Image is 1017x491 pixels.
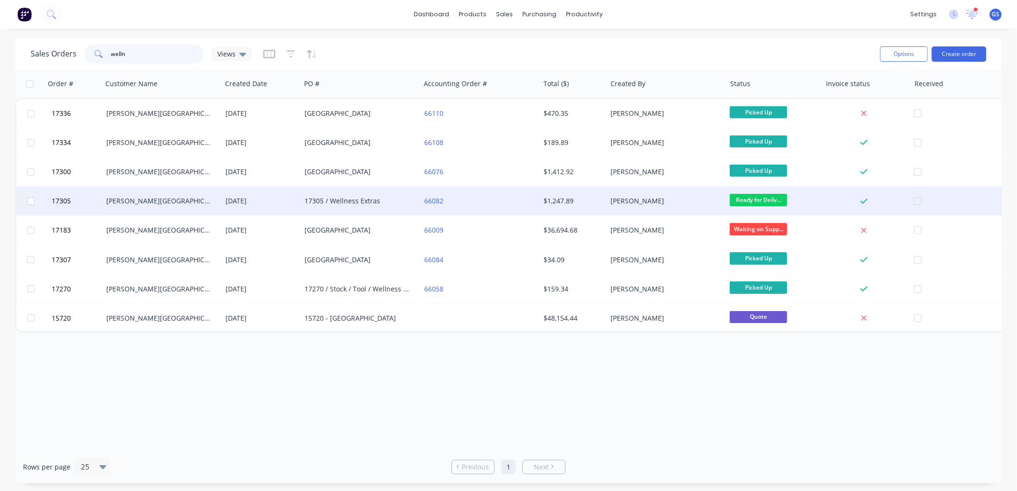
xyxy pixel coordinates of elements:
[730,311,787,323] span: Quote
[409,7,454,22] a: dashboard
[49,157,106,186] button: 17300
[610,79,645,89] div: Created By
[305,196,411,206] div: 17305 / Wellness Extras
[424,225,443,234] a: 66009
[226,313,297,323] div: [DATE]
[49,245,106,274] button: 17307
[23,462,70,472] span: Rows per page
[49,128,106,157] button: 17334
[543,196,600,206] div: $1,247.89
[48,79,73,89] div: Order #
[492,7,518,22] div: sales
[225,79,267,89] div: Created Date
[52,109,71,118] span: 17336
[448,460,569,474] ul: Pagination
[730,194,787,206] span: Ready for Deliv...
[226,138,297,147] div: [DATE]
[730,106,787,118] span: Picked Up
[534,462,549,472] span: Next
[226,255,297,265] div: [DATE]
[610,167,717,177] div: [PERSON_NAME]
[111,45,204,64] input: Search...
[992,10,1000,19] span: GS
[610,284,717,294] div: [PERSON_NAME]
[106,313,213,323] div: [PERSON_NAME][GEOGRAPHIC_DATA]
[454,7,492,22] div: products
[730,281,787,293] span: Picked Up
[880,46,928,62] button: Options
[106,109,213,118] div: [PERSON_NAME][GEOGRAPHIC_DATA]
[226,225,297,235] div: [DATE]
[49,216,106,245] button: 17183
[305,313,411,323] div: 15720 - [GEOGRAPHIC_DATA]
[424,284,443,293] a: 66058
[610,225,717,235] div: [PERSON_NAME]
[424,167,443,176] a: 66076
[31,49,77,58] h1: Sales Orders
[49,99,106,128] button: 17336
[304,79,319,89] div: PO #
[226,167,297,177] div: [DATE]
[543,79,569,89] div: Total ($)
[106,138,213,147] div: [PERSON_NAME][GEOGRAPHIC_DATA]
[49,187,106,215] button: 17305
[543,313,600,323] div: $48,154.44
[610,196,717,206] div: [PERSON_NAME]
[610,138,717,147] div: [PERSON_NAME]
[932,46,986,62] button: Create order
[226,196,297,206] div: [DATE]
[52,138,71,147] span: 17334
[226,109,297,118] div: [DATE]
[52,225,71,235] span: 17183
[305,138,411,147] div: [GEOGRAPHIC_DATA]
[49,304,106,333] button: 15720
[106,225,213,235] div: [PERSON_NAME][GEOGRAPHIC_DATA]
[915,79,943,89] div: Received
[543,167,600,177] div: $1,412.92
[106,255,213,265] div: [PERSON_NAME][GEOGRAPHIC_DATA]
[826,79,870,89] div: Invoice status
[730,223,787,235] span: Waiting on Supp...
[424,255,443,264] a: 66084
[730,135,787,147] span: Picked Up
[905,7,941,22] div: settings
[424,138,443,147] a: 66108
[543,109,600,118] div: $470.35
[106,196,213,206] div: [PERSON_NAME][GEOGRAPHIC_DATA]
[217,49,236,59] span: Views
[523,462,565,472] a: Next page
[106,284,213,294] div: [PERSON_NAME][GEOGRAPHIC_DATA]
[518,7,562,22] div: purchasing
[17,7,32,22] img: Factory
[305,109,411,118] div: [GEOGRAPHIC_DATA]
[452,462,494,472] a: Previous page
[730,252,787,264] span: Picked Up
[52,313,71,323] span: 15720
[501,460,516,474] a: Page 1 is your current page
[305,284,411,294] div: 17270 / Stock / Tool / Wellness Centre
[52,196,71,206] span: 17305
[52,167,71,177] span: 17300
[462,462,489,472] span: Previous
[543,284,600,294] div: $159.34
[49,275,106,303] button: 17270
[562,7,608,22] div: productivity
[106,167,213,177] div: [PERSON_NAME][GEOGRAPHIC_DATA]
[424,196,443,205] a: 66082
[610,109,717,118] div: [PERSON_NAME]
[730,165,787,177] span: Picked Up
[543,138,600,147] div: $189.89
[305,167,411,177] div: [GEOGRAPHIC_DATA]
[305,225,411,235] div: [GEOGRAPHIC_DATA]
[610,313,717,323] div: [PERSON_NAME]
[543,225,600,235] div: $36,694.68
[424,79,487,89] div: Accounting Order #
[730,79,750,89] div: Status
[543,255,600,265] div: $34.09
[52,255,71,265] span: 17307
[424,109,443,118] a: 66110
[610,255,717,265] div: [PERSON_NAME]
[52,284,71,294] span: 17270
[105,79,158,89] div: Customer Name
[226,284,297,294] div: [DATE]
